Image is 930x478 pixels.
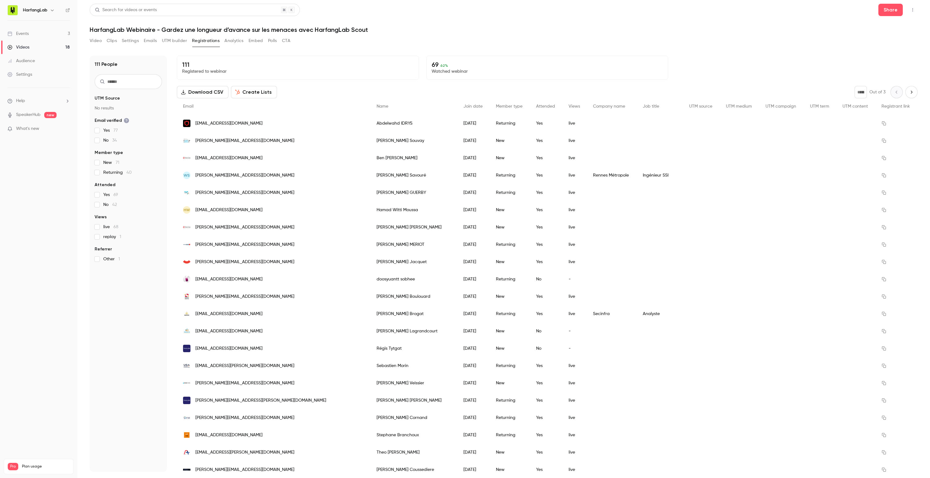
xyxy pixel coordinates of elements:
[377,104,388,109] span: Name
[490,409,530,426] div: Returning
[562,392,587,409] div: live
[562,374,587,392] div: live
[224,36,244,46] button: Analytics
[490,322,530,340] div: New
[530,426,562,444] div: Yes
[103,192,118,198] span: Yes
[370,253,457,271] div: [PERSON_NAME] Jacquet
[457,184,490,201] div: [DATE]
[530,201,562,219] div: Yes
[370,426,457,444] div: Stephane Branchoux
[432,61,663,68] p: 69
[530,132,562,149] div: Yes
[16,98,25,104] span: Help
[637,167,683,184] div: Ingénieur SSI
[536,104,555,109] span: Attended
[370,288,457,305] div: [PERSON_NAME] Boulouard
[530,149,562,167] div: Yes
[562,288,587,305] div: live
[457,305,490,322] div: [DATE]
[103,169,132,176] span: Returning
[569,104,580,109] span: Views
[22,464,70,469] span: Plan usage
[195,380,294,386] span: [PERSON_NAME][EMAIL_ADDRESS][DOMAIN_NAME]
[183,327,190,335] img: gmes.fr
[7,58,35,64] div: Audience
[195,363,294,369] span: [EMAIL_ADDRESS][PERSON_NAME][DOMAIN_NAME]
[90,36,102,46] button: Video
[183,224,190,231] img: hubone.fr
[23,7,47,13] h6: HarfangLab
[530,444,562,461] div: Yes
[490,219,530,236] div: New
[370,374,457,392] div: [PERSON_NAME] Veissier
[122,36,139,46] button: Settings
[908,5,918,15] button: Top Bar Actions
[195,311,262,317] span: [EMAIL_ADDRESS][DOMAIN_NAME]
[183,382,190,384] img: evenmedia.fr
[530,392,562,409] div: Yes
[562,201,587,219] div: live
[192,36,220,46] button: Registrations
[195,397,326,404] span: [PERSON_NAME][EMAIL_ADDRESS][PERSON_NAME][DOMAIN_NAME]
[490,167,530,184] div: Returning
[370,409,457,426] div: [PERSON_NAME] Cornand
[490,149,530,167] div: New
[112,203,117,207] span: 42
[562,219,587,236] div: live
[107,36,117,46] button: Clips
[530,167,562,184] div: Yes
[112,138,117,143] span: 34
[490,444,530,461] div: New
[457,288,490,305] div: [DATE]
[116,160,119,165] span: 71
[95,150,123,156] span: Member type
[457,149,490,167] div: [DATE]
[490,357,530,374] div: Returning
[587,305,637,322] div: Secinfra
[195,293,294,300] span: [PERSON_NAME][EMAIL_ADDRESS][DOMAIN_NAME]
[183,120,190,127] img: monacocyber.mc
[370,115,457,132] div: Abdelwahd IDRYS
[370,167,457,184] div: [PERSON_NAME] Savouré
[490,305,530,322] div: Returning
[103,234,121,240] span: replay
[183,345,190,352] img: thalesgroup.com
[184,173,190,178] span: WS
[490,184,530,201] div: Returning
[562,115,587,132] div: live
[8,463,18,470] span: Pro
[457,132,490,149] div: [DATE]
[7,71,32,78] div: Settings
[562,305,587,322] div: live
[490,253,530,271] div: New
[490,201,530,219] div: New
[162,36,187,46] button: UTM builder
[282,36,290,46] button: CTA
[457,322,490,340] div: [DATE]
[530,288,562,305] div: Yes
[370,132,457,149] div: [PERSON_NAME] Souvay
[183,258,190,266] img: umlp.fr
[103,256,120,262] span: Other
[878,4,903,16] button: Share
[118,257,120,261] span: 1
[182,61,414,68] p: 111
[530,409,562,426] div: Yes
[183,449,190,456] img: atheo.net
[530,340,562,357] div: No
[530,374,562,392] div: Yes
[195,432,262,438] span: [EMAIL_ADDRESS][DOMAIN_NAME]
[8,5,18,15] img: HarfangLab
[530,357,562,374] div: Yes
[457,340,490,357] div: [DATE]
[183,362,190,369] img: univ-grenoble-alpes.fr
[231,86,277,98] button: Create Lists
[113,225,118,229] span: 68
[7,98,70,104] li: help-dropdown-opener
[183,189,190,196] img: mines-albi.fr
[766,104,796,109] span: UTM campaign
[195,328,262,335] span: [EMAIL_ADDRESS][DOMAIN_NAME]
[182,68,414,75] p: Registered to webinar
[810,104,829,109] span: UTM term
